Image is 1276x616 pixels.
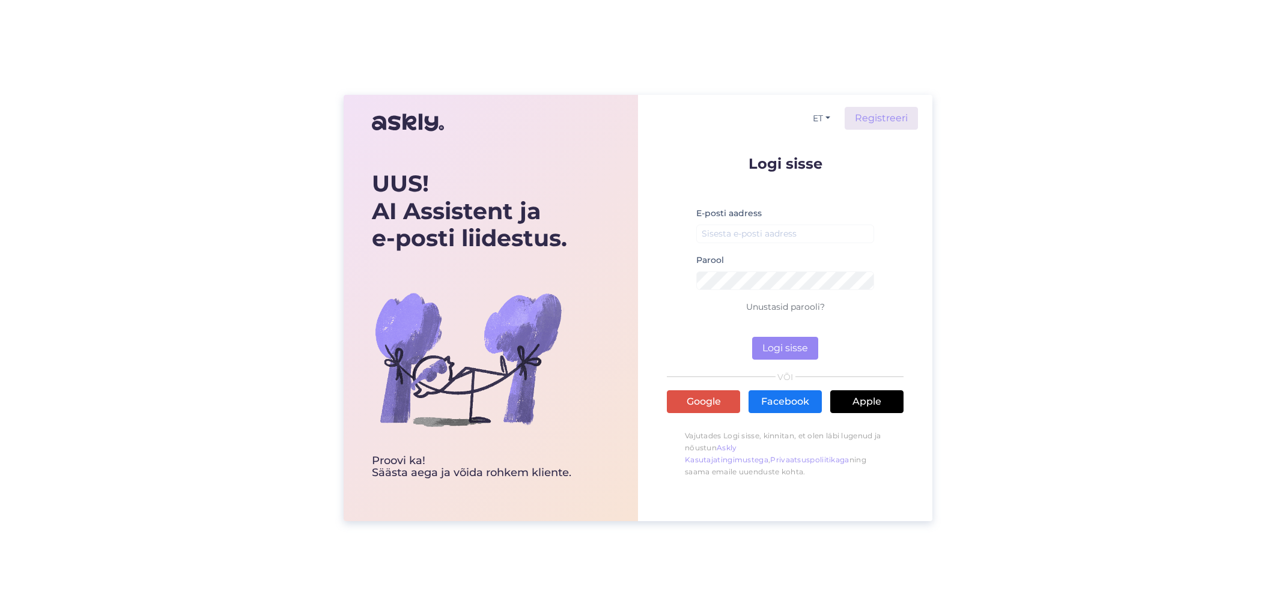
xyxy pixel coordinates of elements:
[372,170,571,252] div: UUS! AI Assistent ja e-posti liidestus.
[667,424,904,484] p: Vajutades Logi sisse, kinnitan, et olen läbi lugenud ja nõustun , ning saama emaile uuenduste kohta.
[372,455,571,479] div: Proovi ka! Säästa aega ja võida rohkem kliente.
[696,207,762,220] label: E-posti aadress
[685,443,768,464] a: Askly Kasutajatingimustega
[696,225,874,243] input: Sisesta e-posti aadress
[808,110,835,127] button: ET
[749,390,822,413] a: Facebook
[667,390,740,413] a: Google
[746,301,825,312] a: Unustasid parooli?
[830,390,904,413] a: Apple
[372,263,564,455] img: bg-askly
[667,156,904,171] p: Logi sisse
[770,455,849,464] a: Privaatsuspoliitikaga
[845,107,918,130] a: Registreeri
[776,373,795,381] span: VÕI
[696,254,724,267] label: Parool
[752,337,818,360] button: Logi sisse
[372,108,444,137] img: Askly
